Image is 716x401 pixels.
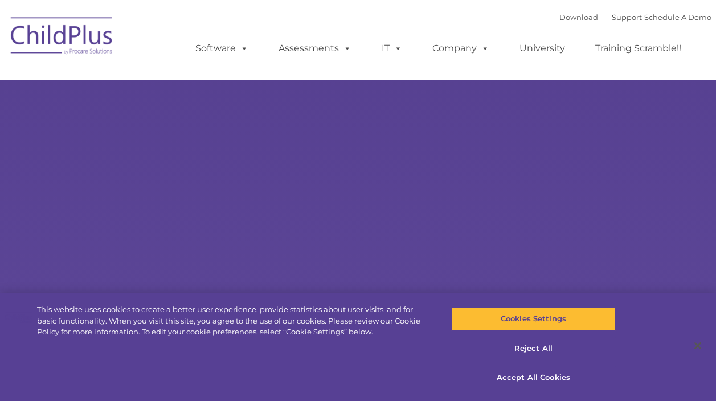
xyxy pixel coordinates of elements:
a: Assessments [267,37,363,60]
a: Schedule A Demo [644,13,711,22]
a: Download [559,13,598,22]
a: Support [612,13,642,22]
a: University [508,37,576,60]
button: Cookies Settings [451,307,616,331]
img: ChildPlus by Procare Solutions [5,9,119,66]
button: Close [685,333,710,358]
div: This website uses cookies to create a better user experience, provide statistics about user visit... [37,304,429,338]
button: Accept All Cookies [451,366,616,390]
font: | [559,13,711,22]
a: Company [421,37,501,60]
button: Reject All [451,337,616,361]
a: IT [370,37,414,60]
a: Software [184,37,260,60]
a: Training Scramble!! [584,37,693,60]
